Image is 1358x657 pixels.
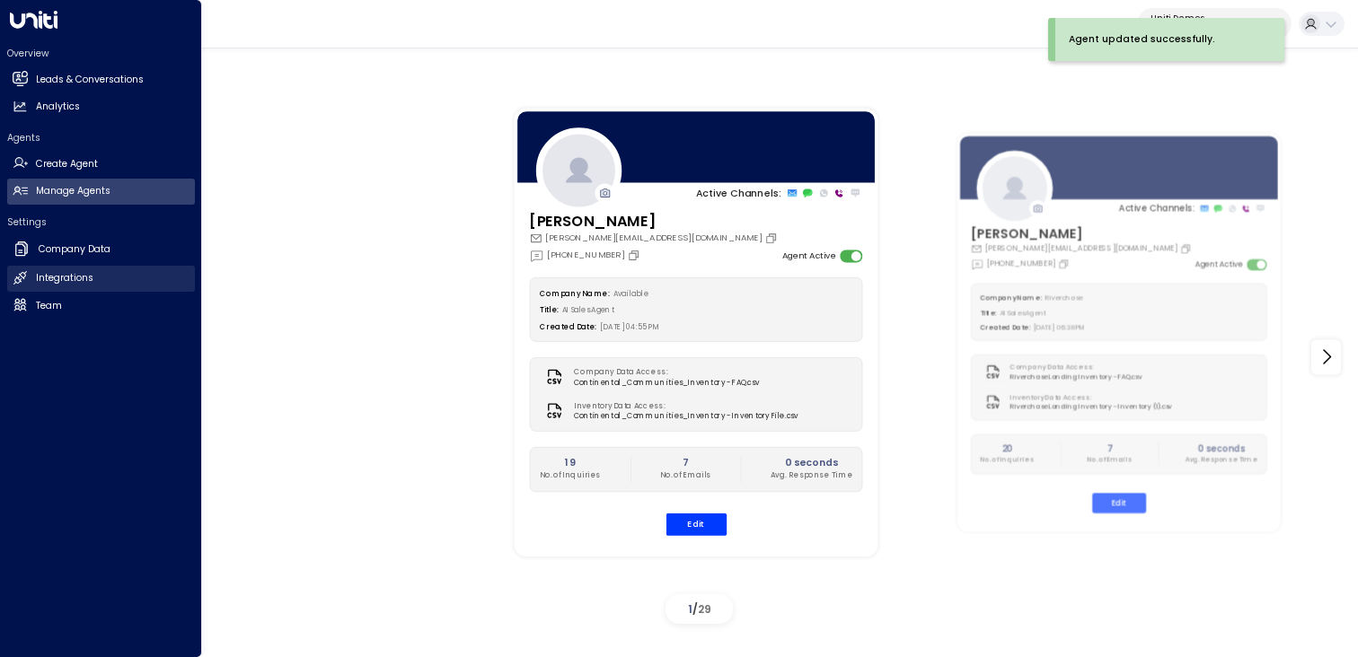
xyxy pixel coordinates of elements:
[36,299,62,313] h2: Team
[7,131,195,145] h2: Agents
[7,266,195,292] a: Integrations
[688,601,692,617] span: 1
[36,157,98,171] h2: Create Agent
[529,232,780,244] div: [PERSON_NAME][EMAIL_ADDRESS][DOMAIN_NAME]
[1001,309,1047,318] span: AI Sales Agent
[600,322,660,332] span: [DATE] 04:55 PM
[613,288,648,298] span: Available
[1186,455,1258,465] p: Avg. Response Time
[666,594,733,624] div: /
[1088,455,1133,465] p: No. of Emails
[1092,493,1146,512] button: Edit
[36,271,93,285] h2: Integrations
[529,210,780,232] h3: [PERSON_NAME]
[7,66,195,92] a: Leads & Conversations
[698,601,711,617] span: 29
[981,309,997,318] label: Title:
[573,366,752,377] label: Company Data Access:
[7,151,195,177] a: Create Agent
[7,47,195,60] h2: Overview
[7,215,195,229] h2: Settings
[971,257,1072,269] div: [PHONE_NUMBER]
[36,73,144,87] h2: Leads & Conversations
[666,512,727,535] button: Edit
[7,94,195,120] a: Analytics
[573,377,758,388] span: Continental_Communities_Inventory - FAQ.csv
[971,223,1195,243] h3: [PERSON_NAME]
[561,305,614,315] span: AI Sales Agent
[1058,258,1072,269] button: Copy
[1010,363,1136,372] label: Company Data Access:
[1180,242,1195,254] button: Copy
[981,442,1035,454] h2: 20
[573,400,791,411] label: Inventory Data Access:
[659,470,710,481] p: No. of Emails
[771,456,852,470] h2: 0 seconds
[7,235,195,264] a: Company Data
[1137,8,1292,39] button: Uniti Demos4c025b01-9fa0-46ff-ab3a-a620b886896e
[981,455,1035,465] p: No. of Inquiries
[1010,402,1172,412] span: Riverchase Landing Inventory - Inventory (1).csv
[540,470,601,481] p: No. of Inquiries
[1151,13,1260,23] p: Uniti Demos
[7,179,195,205] a: Manage Agents
[971,242,1195,254] div: [PERSON_NAME][EMAIL_ADDRESS][DOMAIN_NAME]
[1010,392,1167,402] label: Inventory Data Access:
[696,186,781,200] p: Active Channels:
[659,456,710,470] h2: 7
[529,248,643,262] div: [PHONE_NUMBER]
[764,232,780,244] button: Copy
[1069,32,1215,47] div: Agent updated successfully.
[540,305,559,315] label: Title:
[981,293,1043,302] label: Company Name:
[540,456,601,470] h2: 19
[573,411,797,422] span: Continental_Communities_Inventory - Inventory File.csv
[981,323,1031,332] label: Created Date:
[36,100,80,114] h2: Analytics
[1034,323,1086,332] span: [DATE] 06:38 PM
[1010,372,1142,382] span: Riverchase Landing Inventory - FAQ.csv
[771,470,852,481] p: Avg. Response Time
[540,288,609,298] label: Company Name:
[1045,293,1083,302] span: Riverchase
[1088,442,1133,454] h2: 7
[1119,202,1195,215] p: Active Channels:
[540,322,596,332] label: Created Date:
[7,293,195,319] a: Team
[1186,442,1258,454] h2: 0 seconds
[781,250,834,262] label: Agent Active
[1195,258,1243,270] label: Agent Active
[36,184,110,198] h2: Manage Agents
[39,242,110,257] h2: Company Data
[627,249,643,261] button: Copy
